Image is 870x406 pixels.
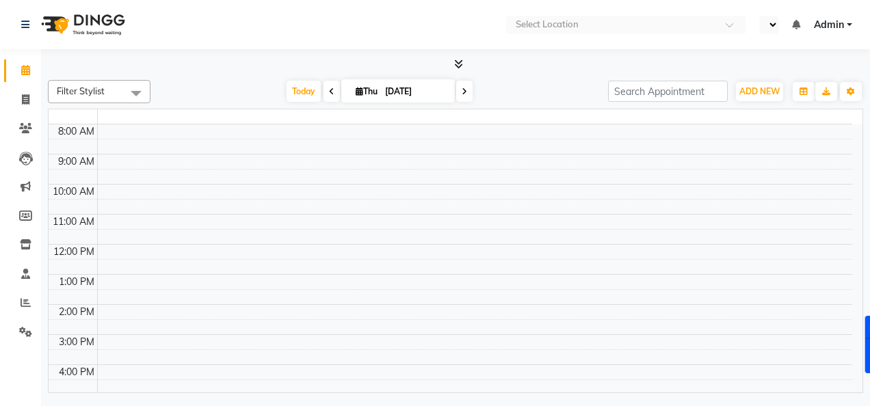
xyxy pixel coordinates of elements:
[56,365,97,379] div: 4:00 PM
[56,305,97,319] div: 2:00 PM
[736,82,783,101] button: ADD NEW
[35,5,129,44] img: logo
[51,245,97,259] div: 12:00 PM
[50,185,97,199] div: 10:00 AM
[608,81,728,102] input: Search Appointment
[55,154,97,169] div: 9:00 AM
[381,81,449,102] input: 2025-09-04
[50,215,97,229] div: 11:00 AM
[739,86,780,96] span: ADD NEW
[56,275,97,289] div: 1:00 PM
[287,81,321,102] span: Today
[516,18,579,31] div: Select Location
[814,18,844,32] span: Admin
[57,85,105,96] span: Filter Stylist
[352,86,381,96] span: Thu
[55,124,97,139] div: 8:00 AM
[56,335,97,349] div: 3:00 PM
